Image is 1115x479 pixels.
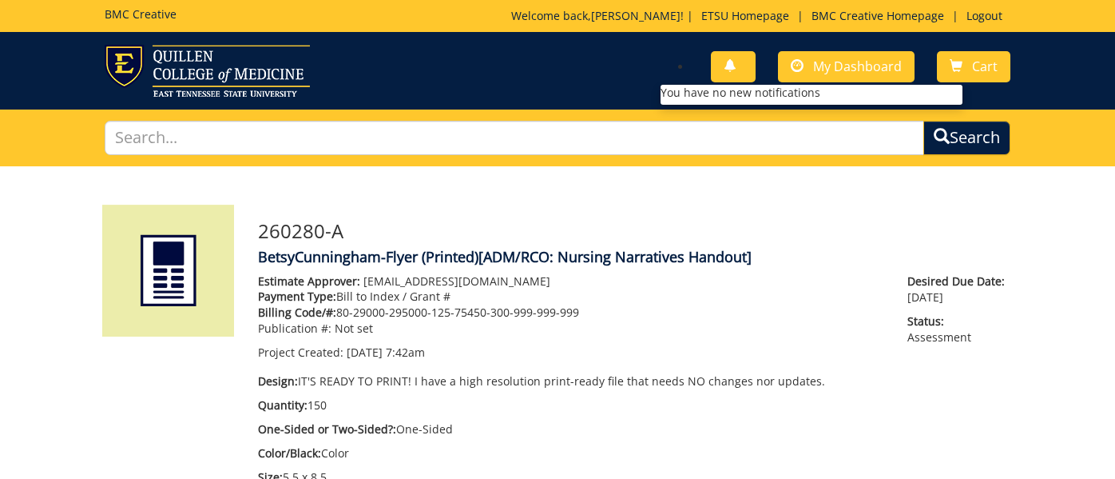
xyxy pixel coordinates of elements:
[907,313,1013,345] p: Assessment
[258,373,883,389] p: IT'S READY TO PRINT! I have a high resolution print-ready file that needs NO changes nor updates.
[258,345,343,360] span: Project Created:
[693,8,797,23] a: ETSU Homepage
[778,51,915,82] a: My Dashboard
[258,445,883,461] p: Color
[258,421,396,437] span: One-Sided or Two-Sided?:
[105,45,310,97] img: ETSU logo
[105,121,923,155] input: Search...
[258,273,883,289] p: [EMAIL_ADDRESS][DOMAIN_NAME]
[105,8,177,20] h5: BMC Creative
[335,321,373,336] span: Not set
[258,249,1013,265] h4: BetsyCunningham-Flyer (Printed)
[258,445,321,461] span: Color/Black:
[937,51,1010,82] a: Cart
[907,313,1013,329] span: Status:
[258,273,360,289] span: Estimate Approver:
[591,8,681,23] a: [PERSON_NAME]
[661,85,962,101] li: You have no new notifications
[258,289,336,304] span: Payment Type:
[958,8,1010,23] a: Logout
[258,289,883,305] p: Bill to Index / Grant #
[907,273,1013,305] p: [DATE]
[258,373,298,389] span: Design:
[972,58,998,75] span: Cart
[258,397,308,413] span: Quantity:
[102,205,234,337] img: Product featured image
[478,247,752,266] span: [ADM/RCO: Nursing Narratives Handout]
[258,221,1013,241] h3: 260280-A
[907,273,1013,289] span: Desired Due Date:
[258,421,883,437] p: One-Sided
[923,121,1010,155] button: Search
[258,397,883,413] p: 150
[258,305,883,321] p: 80-29000-295000-125-75450-300-999-999-999
[804,8,952,23] a: BMC Creative Homepage
[511,8,1010,24] p: Welcome back, ! | | |
[813,58,902,75] span: My Dashboard
[347,345,425,360] span: [DATE] 7:42am
[258,321,331,336] span: Publication #:
[258,305,336,320] span: Billing Code/#:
